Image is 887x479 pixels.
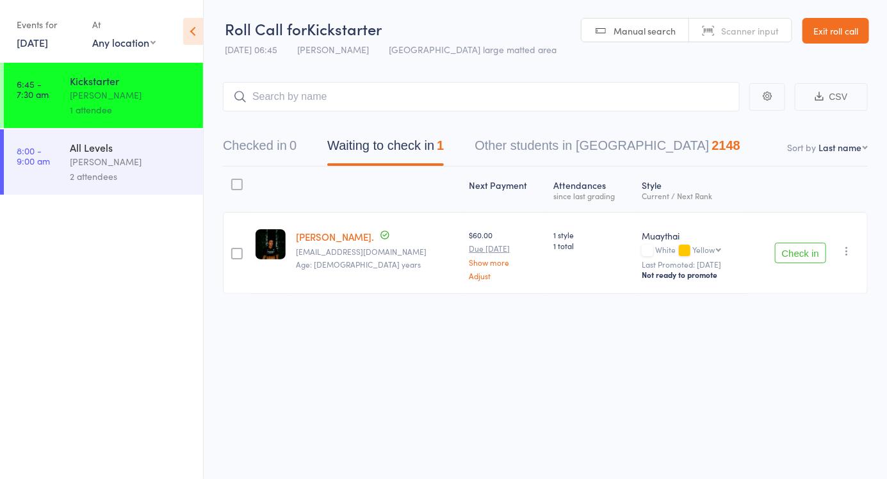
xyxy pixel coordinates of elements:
[642,270,742,280] div: Not ready to promote
[70,154,192,169] div: [PERSON_NAME]
[548,172,637,206] div: Atten­dances
[296,247,459,256] small: aanyastuckey@gmail.com
[70,88,192,102] div: [PERSON_NAME]
[469,272,544,280] a: Adjust
[70,140,192,154] div: All Levels
[70,74,192,88] div: Kickstarter
[469,244,544,253] small: Due [DATE]
[256,229,286,259] img: image1760063906.png
[464,172,549,206] div: Next Payment
[225,18,307,39] span: Roll Call for
[225,43,277,56] span: [DATE] 06:45
[297,43,369,56] span: [PERSON_NAME]
[70,169,192,184] div: 2 attendees
[475,132,740,166] button: Other students in [GEOGRAPHIC_DATA]2148
[553,191,631,200] div: since last grading
[553,240,631,251] span: 1 total
[70,102,192,117] div: 1 attendee
[642,191,742,200] div: Current / Next Rank
[223,132,297,166] button: Checked in0
[692,245,715,254] div: Yellow
[795,83,868,111] button: CSV
[296,230,374,243] a: [PERSON_NAME].
[389,43,557,56] span: [GEOGRAPHIC_DATA] large matted area
[17,35,48,49] a: [DATE]
[4,63,203,128] a: 6:45 -7:30 amKickstarter[PERSON_NAME]1 attendee
[4,129,203,195] a: 8:00 -9:00 amAll Levels[PERSON_NAME]2 attendees
[614,24,676,37] span: Manual search
[775,243,826,263] button: Check in
[17,145,50,166] time: 8:00 - 9:00 am
[17,14,79,35] div: Events for
[223,82,740,111] input: Search by name
[307,18,382,39] span: Kickstarter
[802,18,869,44] a: Exit roll call
[712,138,740,152] div: 2148
[637,172,747,206] div: Style
[289,138,297,152] div: 0
[469,258,544,266] a: Show more
[553,229,631,240] span: 1 style
[327,132,444,166] button: Waiting to check in1
[437,138,444,152] div: 1
[296,259,421,270] span: Age: [DEMOGRAPHIC_DATA] years
[92,35,156,49] div: Any location
[787,141,816,154] label: Sort by
[818,141,861,154] div: Last name
[92,14,156,35] div: At
[642,260,742,269] small: Last Promoted: [DATE]
[642,245,742,256] div: White
[642,229,742,242] div: Muaythai
[721,24,779,37] span: Scanner input
[17,79,49,99] time: 6:45 - 7:30 am
[469,229,544,280] div: $60.00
